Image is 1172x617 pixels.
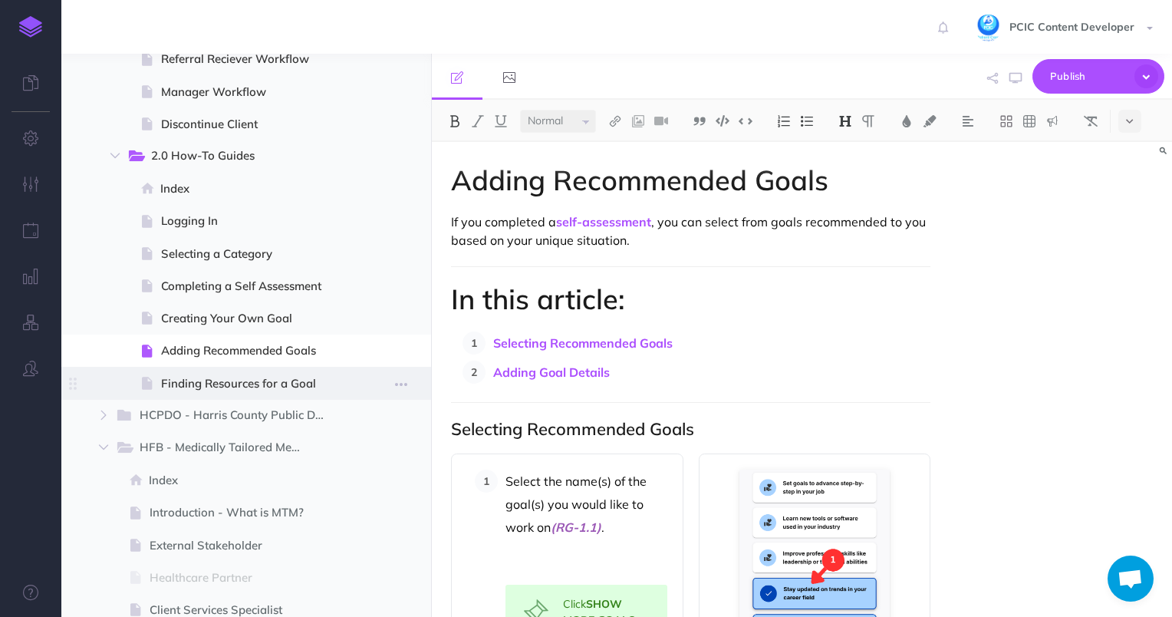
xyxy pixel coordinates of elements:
[161,83,339,101] span: Manager Workflow
[149,471,339,490] span: Index
[716,115,729,127] img: Code block button
[961,115,975,127] img: Alignment dropdown menu button
[1084,115,1098,127] img: Clear styles button
[1022,115,1036,127] img: Create table button
[451,284,931,315] h1: In this article:
[150,503,339,522] span: Introduction - What is MTM?
[19,16,42,38] img: logo-mark.svg
[838,115,852,127] img: Headings dropdown button
[161,374,339,393] span: Finding Resources for a Goal
[1050,64,1127,88] span: Publish
[161,309,339,328] span: Creating Your Own Goal
[494,115,508,127] img: Underline button
[631,115,645,127] img: Add image button
[800,115,814,127] img: Unordered list button
[151,147,316,167] span: 2.0 How-To Guides
[161,50,339,68] span: Referral Reciever Workflow
[693,115,706,127] img: Blockquote button
[861,115,875,127] img: Paragraph button
[451,165,931,196] h1: Adding Recommended Goals
[150,569,339,587] span: Healthcare Partner
[161,212,339,230] span: Logging In
[900,115,914,127] img: Text color button
[654,115,668,127] img: Add video button
[1032,59,1164,94] button: Publish
[975,15,1002,41] img: dRQN1hrEG1J5t3n3qbq3RfHNZNloSxXOgySS45Hu.jpg
[1045,115,1059,127] img: Callout dropdown menu button
[1108,556,1154,602] div: Open chat
[140,438,316,458] span: HFB - Medically Tailored Meals
[1002,20,1142,34] span: PCIC Content Developer
[777,115,791,127] img: Ordered list button
[161,115,339,134] span: Discontinue Client
[451,213,931,249] p: If you completed a , you can select from goals recommended to you based on your unique situation.
[556,214,651,229] a: self-assessment
[161,277,339,295] span: Completing a Self Assessment
[140,406,341,426] span: HCPDO - Harris County Public Defender's Office
[608,115,622,127] img: Link button
[448,115,462,127] img: Bold button
[150,536,339,555] span: External Stakeholder
[160,180,339,198] span: Index
[451,420,931,438] h2: Selecting Recommended Goals
[923,115,937,127] img: Text background color button
[505,470,667,539] p: Select the name(s) of the goal(s) you would like to work on .
[493,335,673,351] a: Selecting Recommended Goals
[161,245,339,263] span: Selecting a Category
[493,365,610,380] a: Adding Goal Details
[739,115,752,127] img: Inline code button
[161,341,339,360] span: Adding Recommended Goals
[471,115,485,127] img: Italic button
[551,520,601,535] span: (RG-1.1)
